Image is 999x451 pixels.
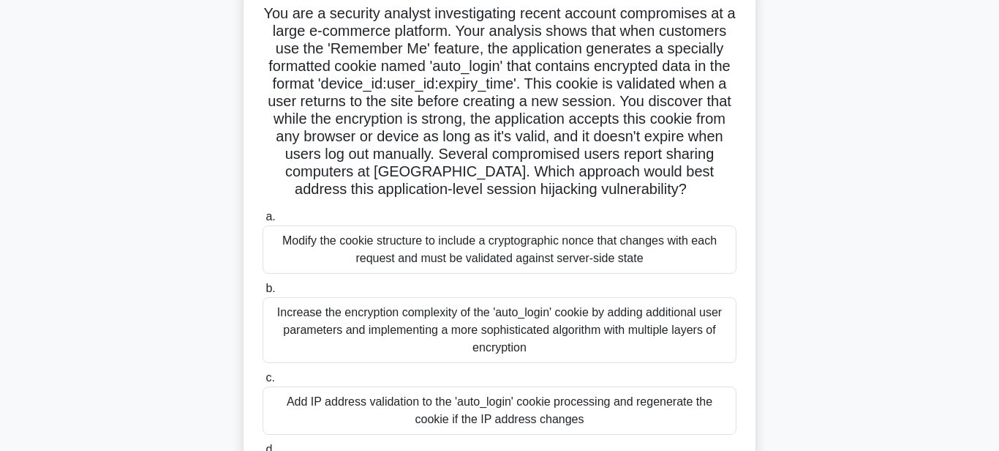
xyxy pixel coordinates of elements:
div: Add IP address validation to the 'auto_login' cookie processing and regenerate the cookie if the ... [263,387,736,435]
h5: You are a security analyst investigating recent account compromises at a large e-commerce platfor... [261,4,738,199]
span: b. [265,282,275,294]
div: Increase the encryption complexity of the 'auto_login' cookie by adding additional user parameter... [263,297,736,363]
span: a. [265,210,275,223]
span: c. [265,371,274,384]
div: Modify the cookie structure to include a cryptographic nonce that changes with each request and m... [263,225,736,274]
